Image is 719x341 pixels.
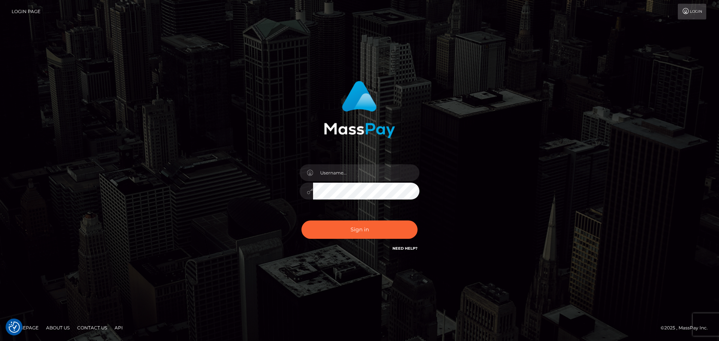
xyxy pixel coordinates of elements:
[12,4,40,19] a: Login Page
[9,322,20,333] button: Consent Preferences
[678,4,706,19] a: Login
[9,322,20,333] img: Revisit consent button
[43,322,73,334] a: About Us
[301,220,418,239] button: Sign in
[324,81,395,138] img: MassPay Login
[74,322,110,334] a: Contact Us
[392,246,418,251] a: Need Help?
[661,324,713,332] div: © 2025 , MassPay Inc.
[112,322,126,334] a: API
[313,164,419,181] input: Username...
[8,322,42,334] a: Homepage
